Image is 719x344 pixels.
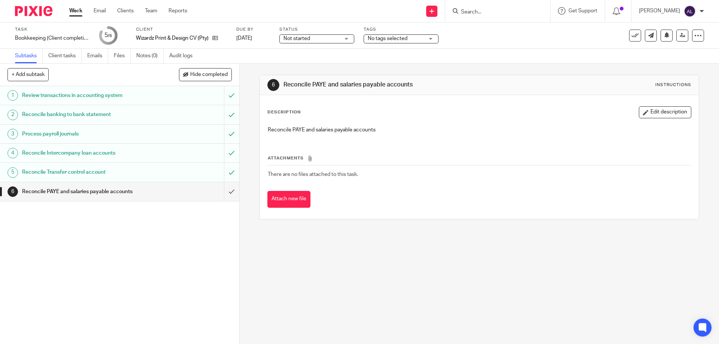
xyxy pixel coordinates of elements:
div: 6 [7,186,18,197]
a: Subtasks [15,49,43,63]
span: There are no files attached to this task. [268,172,358,177]
img: Pixie [15,6,52,16]
h1: Review transactions in accounting system [22,90,152,101]
p: Reconcile PAYE and salaries payable accounts [268,126,691,134]
h1: Reconcile Transfer control account [22,167,152,178]
div: 4 [7,148,18,158]
label: Tags [364,27,439,33]
div: Instructions [655,82,691,88]
h1: Reconcile PAYE and salaries payable accounts [283,81,495,89]
a: Reports [169,7,187,15]
a: Team [145,7,157,15]
button: Hide completed [179,68,232,81]
a: Work [69,7,82,15]
button: + Add subtask [7,68,49,81]
div: Bookkeeping (Client completion) [15,34,90,42]
a: Client tasks [48,49,82,63]
input: Search [460,9,528,16]
p: Wizardz Print & Design CV (Pty) Ltd [136,34,209,42]
div: 5 [7,167,18,178]
h1: Reconcile banking to bank statement [22,109,152,120]
h1: Process payroll journals [22,128,152,140]
p: [PERSON_NAME] [639,7,680,15]
p: Description [267,109,301,115]
div: 2 [7,110,18,120]
a: Notes (0) [136,49,164,63]
a: Emails [87,49,108,63]
button: Edit description [639,106,691,118]
a: Email [94,7,106,15]
a: Audit logs [169,49,198,63]
label: Client [136,27,227,33]
span: Not started [283,36,310,41]
label: Status [279,27,354,33]
span: Hide completed [190,72,228,78]
div: 1 [7,90,18,101]
span: [DATE] [236,36,252,41]
img: svg%3E [684,5,696,17]
div: 3 [7,129,18,139]
a: Clients [117,7,134,15]
h1: Reconcile Intercompany loan accounts [22,147,152,159]
div: 6 [267,79,279,91]
span: No tags selected [368,36,407,41]
button: Attach new file [267,191,310,208]
span: Attachments [268,156,304,160]
label: Task [15,27,90,33]
a: Files [114,49,131,63]
div: 5 [104,31,112,40]
label: Due by [236,27,270,33]
h1: Reconcile PAYE and salaries payable accounts [22,186,152,197]
span: Get Support [568,8,597,13]
small: /6 [108,34,112,38]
